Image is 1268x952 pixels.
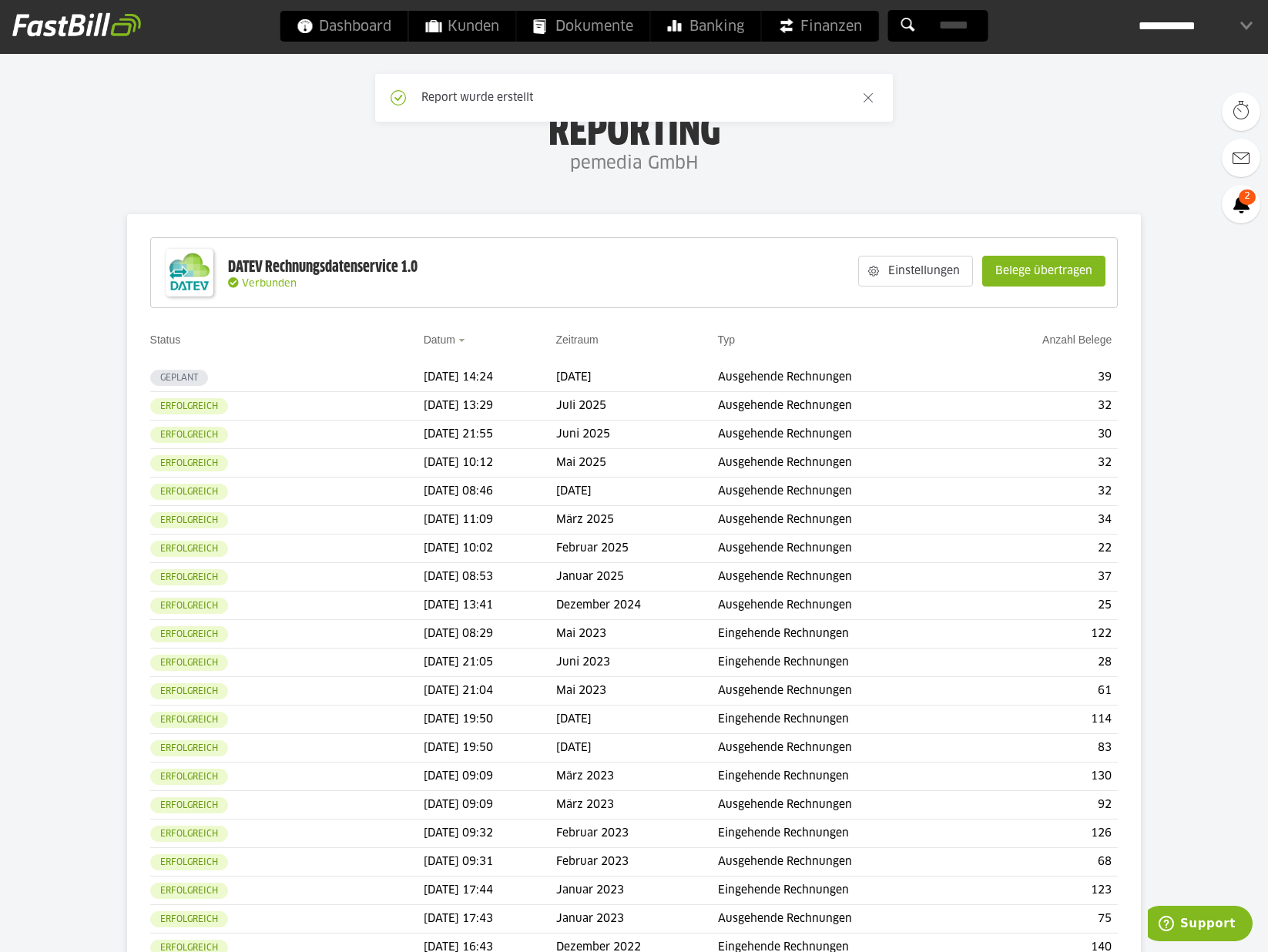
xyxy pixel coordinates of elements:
[424,563,556,592] td: [DATE] 08:53
[150,826,228,842] sl-badge: Erfolgreich
[556,364,718,392] td: [DATE]
[718,620,974,649] td: Eingehende Rechnungen
[718,421,974,449] td: Ausgehende Rechnungen
[974,905,1119,934] td: 75
[150,883,228,899] sl-badge: Erfolgreich
[150,911,228,927] sl-badge: Erfolgreich
[974,848,1119,877] td: 68
[424,791,556,820] td: [DATE] 09:09
[718,592,974,620] td: Ausgehende Rechnungen
[974,535,1119,563] td: 22
[424,592,556,620] td: [DATE] 13:41
[718,734,974,763] td: Ausgehende Rechnungen
[458,339,468,342] img: sort_desc.gif
[556,848,718,877] td: Februar 2023
[1148,906,1253,944] iframe: Öffnet ein Widget, in dem Sie weitere Informationen finden
[762,11,879,42] a: Finanzen
[668,11,744,42] span: Banking
[556,392,718,421] td: Juli 2025
[556,449,718,478] td: Mai 2025
[858,256,973,287] sl-button: Einstellungen
[150,655,228,671] sl-badge: Erfolgreich
[974,563,1119,592] td: 37
[424,535,556,563] td: [DATE] 10:02
[556,334,599,346] a: Zeitraum
[718,706,974,734] td: Eingehende Rechnungen
[150,398,228,414] sl-badge: Erfolgreich
[424,905,556,934] td: [DATE] 17:43
[150,334,181,346] a: Status
[974,791,1119,820] td: 92
[517,11,650,42] a: Dokumente
[424,421,556,449] td: [DATE] 21:55
[556,506,718,535] td: März 2025
[974,364,1119,392] td: 39
[556,649,718,677] td: Juni 2023
[718,392,974,421] td: Ausgehende Rechnungen
[718,649,974,677] td: Eingehende Rechnungen
[150,712,228,728] sl-badge: Erfolgreich
[150,370,208,386] sl-badge: Geplant
[556,592,718,620] td: Dezember 2024
[297,11,391,42] span: Dashboard
[974,734,1119,763] td: 83
[718,478,974,506] td: Ausgehende Rechnungen
[1042,334,1112,346] a: Anzahl Belege
[974,877,1119,905] td: 123
[424,620,556,649] td: [DATE] 08:29
[150,854,228,870] sl-badge: Erfolgreich
[974,478,1119,506] td: 32
[556,478,718,506] td: [DATE]
[718,334,736,346] a: Typ
[718,364,974,392] td: Ausgehende Rechnungen
[424,734,556,763] td: [DATE] 19:50
[424,848,556,877] td: [DATE] 09:31
[556,763,718,791] td: März 2023
[150,455,228,471] sl-badge: Erfolgreich
[1239,189,1256,205] span: 2
[150,512,228,528] sl-badge: Erfolgreich
[150,541,228,557] sl-badge: Erfolgreich
[424,478,556,506] td: [DATE] 08:46
[424,506,556,535] td: [DATE] 11:09
[556,905,718,934] td: Januar 2023
[424,877,556,905] td: [DATE] 17:44
[556,820,718,848] td: Februar 2023
[779,11,862,42] span: Finanzen
[424,334,455,346] a: Datum
[424,449,556,478] td: [DATE] 10:12
[974,449,1119,478] td: 32
[556,620,718,649] td: Mai 2023
[424,763,556,791] td: [DATE] 09:09
[1222,185,1260,223] a: 2
[718,449,974,478] td: Ausgehende Rechnungen
[409,11,516,42] a: Kunden
[718,506,974,535] td: Ausgehende Rechnungen
[556,706,718,734] td: [DATE]
[718,535,974,563] td: Ausgehende Rechnungen
[424,820,556,848] td: [DATE] 09:32
[718,877,974,905] td: Eingehende Rechnungen
[556,535,718,563] td: Februar 2025
[974,392,1119,421] td: 32
[974,592,1119,620] td: 25
[12,12,141,37] img: fastbill_logo_white.png
[718,820,974,848] td: Eingehende Rechnungen
[150,797,228,813] sl-badge: Erfolgreich
[974,677,1119,706] td: 61
[424,392,556,421] td: [DATE] 13:29
[982,256,1105,287] sl-button: Belege übertragen
[974,706,1119,734] td: 114
[556,563,718,592] td: Januar 2025
[974,620,1119,649] td: 122
[150,626,228,642] sl-badge: Erfolgreich
[974,649,1119,677] td: 28
[556,421,718,449] td: Juni 2025
[150,569,228,585] sl-badge: Erfolgreich
[159,242,220,303] img: DATEV-Datenservice Logo
[150,427,228,443] sl-badge: Erfolgreich
[150,484,228,500] sl-badge: Erfolgreich
[556,734,718,763] td: [DATE]
[974,763,1119,791] td: 130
